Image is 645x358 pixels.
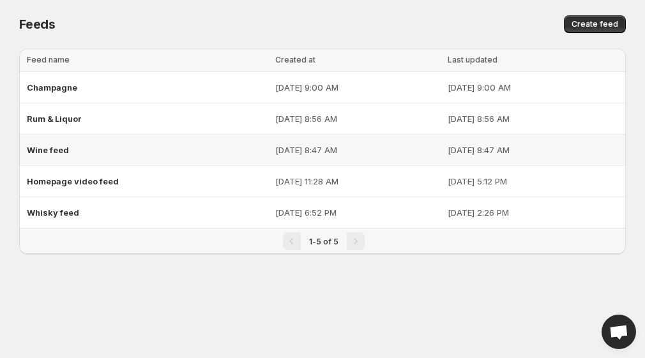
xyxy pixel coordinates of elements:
[27,114,82,124] span: Rum & Liquor
[275,206,440,219] p: [DATE] 6:52 PM
[275,112,440,125] p: [DATE] 8:56 AM
[564,15,626,33] button: Create feed
[27,55,70,64] span: Feed name
[448,144,618,156] p: [DATE] 8:47 AM
[19,17,56,32] span: Feeds
[448,175,618,188] p: [DATE] 5:12 PM
[275,144,440,156] p: [DATE] 8:47 AM
[27,176,119,186] span: Homepage video feed
[19,228,626,254] nav: Pagination
[27,207,79,218] span: Whisky feed
[448,81,618,94] p: [DATE] 9:00 AM
[448,206,618,219] p: [DATE] 2:26 PM
[572,19,618,29] span: Create feed
[448,55,497,64] span: Last updated
[275,175,440,188] p: [DATE] 11:28 AM
[27,82,77,93] span: Champagne
[448,112,618,125] p: [DATE] 8:56 AM
[602,315,636,349] div: Open chat
[27,145,69,155] span: Wine feed
[275,55,315,64] span: Created at
[309,237,338,246] span: 1-5 of 5
[275,81,440,94] p: [DATE] 9:00 AM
